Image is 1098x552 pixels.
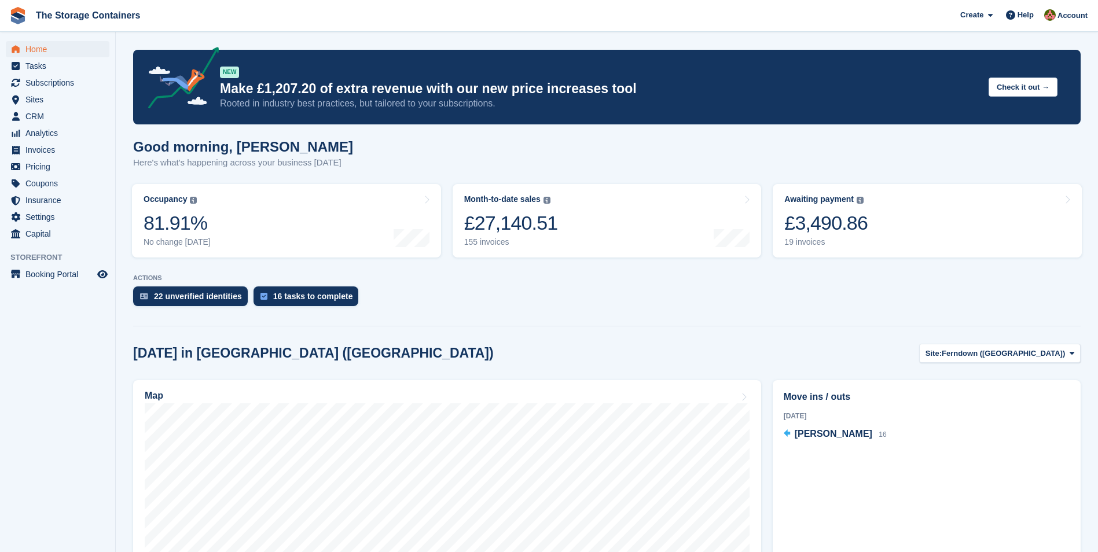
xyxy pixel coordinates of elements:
[260,293,267,300] img: task-75834270c22a3079a89374b754ae025e5fb1db73e45f91037f5363f120a921f8.svg
[1018,9,1034,21] span: Help
[25,91,95,108] span: Sites
[144,211,211,235] div: 81.91%
[140,293,148,300] img: verify_identity-adf6edd0f0f0b5bbfe63781bf79b02c33cf7c696d77639b501bdc392416b5a36.svg
[6,175,109,192] a: menu
[25,41,95,57] span: Home
[464,211,558,235] div: £27,140.51
[133,156,353,170] p: Here's what's happening across your business [DATE]
[25,125,95,141] span: Analytics
[6,226,109,242] a: menu
[273,292,353,301] div: 16 tasks to complete
[190,197,197,204] img: icon-info-grey-7440780725fd019a000dd9b08b2336e03edf1995a4989e88bcd33f0948082b44.svg
[25,226,95,242] span: Capital
[1057,10,1088,21] span: Account
[784,390,1070,404] h2: Move ins / outs
[25,75,95,91] span: Subscriptions
[96,267,109,281] a: Preview store
[25,192,95,208] span: Insurance
[144,237,211,247] div: No change [DATE]
[464,194,541,204] div: Month-to-date sales
[154,292,242,301] div: 22 unverified identities
[784,211,868,235] div: £3,490.86
[989,78,1057,97] button: Check it out →
[6,125,109,141] a: menu
[6,108,109,124] a: menu
[220,67,239,78] div: NEW
[879,430,886,439] span: 16
[25,58,95,74] span: Tasks
[6,75,109,91] a: menu
[857,197,864,204] img: icon-info-grey-7440780725fd019a000dd9b08b2336e03edf1995a4989e88bcd33f0948082b44.svg
[544,197,550,204] img: icon-info-grey-7440780725fd019a000dd9b08b2336e03edf1995a4989e88bcd33f0948082b44.svg
[6,209,109,225] a: menu
[6,142,109,158] a: menu
[254,286,365,312] a: 16 tasks to complete
[133,286,254,312] a: 22 unverified identities
[1044,9,1056,21] img: Kirsty Simpson
[6,159,109,175] a: menu
[133,345,494,361] h2: [DATE] in [GEOGRAPHIC_DATA] ([GEOGRAPHIC_DATA])
[25,266,95,282] span: Booking Portal
[133,274,1081,282] p: ACTIONS
[144,194,187,204] div: Occupancy
[773,184,1082,257] a: Awaiting payment £3,490.86 19 invoices
[145,391,163,401] h2: Map
[6,91,109,108] a: menu
[25,108,95,124] span: CRM
[220,97,979,110] p: Rooted in industry best practices, but tailored to your subscriptions.
[784,411,1070,421] div: [DATE]
[25,159,95,175] span: Pricing
[926,348,942,359] span: Site:
[464,237,558,247] div: 155 invoices
[919,344,1081,363] button: Site: Ferndown ([GEOGRAPHIC_DATA])
[31,6,145,25] a: The Storage Containers
[138,47,219,113] img: price-adjustments-announcement-icon-8257ccfd72463d97f412b2fc003d46551f7dbcb40ab6d574587a9cd5c0d94...
[6,58,109,74] a: menu
[6,41,109,57] a: menu
[132,184,441,257] a: Occupancy 81.91% No change [DATE]
[784,427,887,442] a: [PERSON_NAME] 16
[25,209,95,225] span: Settings
[220,80,979,97] p: Make £1,207.20 of extra revenue with our new price increases tool
[784,194,854,204] div: Awaiting payment
[6,266,109,282] a: menu
[453,184,762,257] a: Month-to-date sales £27,140.51 155 invoices
[10,252,115,263] span: Storefront
[133,139,353,154] h1: Good morning, [PERSON_NAME]
[6,192,109,208] a: menu
[784,237,868,247] div: 19 invoices
[942,348,1065,359] span: Ferndown ([GEOGRAPHIC_DATA])
[25,175,95,192] span: Coupons
[795,429,872,439] span: [PERSON_NAME]
[25,142,95,158] span: Invoices
[9,7,27,24] img: stora-icon-8386f47178a22dfd0bd8f6a31ec36ba5ce8667c1dd55bd0f319d3a0aa187defe.svg
[960,9,983,21] span: Create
